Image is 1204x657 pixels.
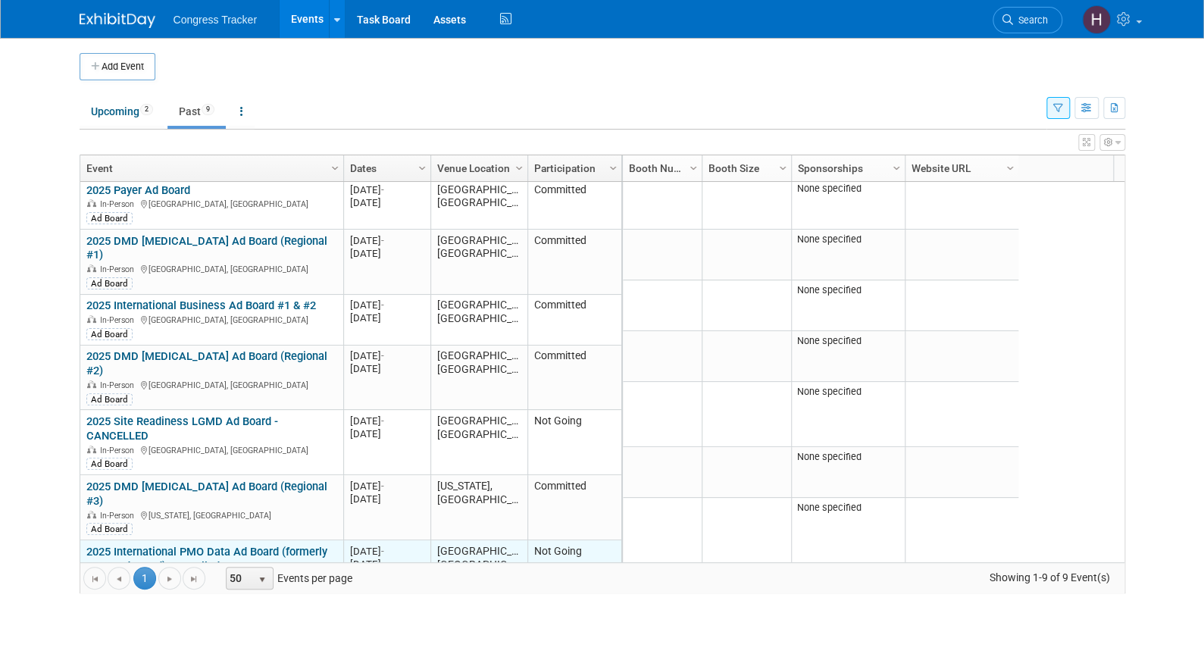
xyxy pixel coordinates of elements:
td: Committed [527,346,621,411]
span: None specified [797,502,862,513]
a: Event [86,155,333,181]
div: Ad Board [86,328,133,340]
div: [DATE] [350,311,424,324]
td: [GEOGRAPHIC_DATA], [GEOGRAPHIC_DATA] [430,410,527,475]
td: Committed [527,475,621,540]
span: 50 [227,568,252,589]
span: - [381,546,384,557]
span: None specified [797,284,862,296]
a: Column Settings [511,155,527,178]
span: In-Person [100,446,139,455]
span: Search [1013,14,1048,26]
span: Congress Tracker [174,14,257,26]
td: [GEOGRAPHIC_DATA], [GEOGRAPHIC_DATA] [430,346,527,411]
td: Not Going [527,410,621,475]
img: In-Person Event [87,199,96,207]
div: [DATE] [350,234,424,247]
td: [GEOGRAPHIC_DATA], [GEOGRAPHIC_DATA] [430,230,527,295]
td: [GEOGRAPHIC_DATA], [GEOGRAPHIC_DATA] [430,295,527,346]
div: [GEOGRAPHIC_DATA], [GEOGRAPHIC_DATA] [86,378,336,391]
a: Website URL [912,155,1009,181]
a: Go to the last page [183,567,205,590]
span: In-Person [100,380,139,390]
span: Column Settings [513,162,525,174]
a: Go to the next page [158,567,181,590]
a: Column Settings [414,155,430,178]
span: None specified [797,183,862,194]
span: In-Person [100,264,139,274]
span: Go to the last page [188,573,200,585]
a: Go to the previous page [108,567,130,590]
td: Not Going [527,540,621,605]
span: Column Settings [329,162,341,174]
td: Committed [527,179,621,230]
span: Column Settings [777,162,789,174]
a: Column Settings [605,155,621,178]
div: [GEOGRAPHIC_DATA], [GEOGRAPHIC_DATA] [86,443,336,456]
button: Add Event [80,53,155,80]
div: Ad Board [86,277,133,289]
a: 2025 DMD [MEDICAL_DATA] Ad Board (Regional #3) [86,480,327,508]
span: - [381,299,384,311]
span: In-Person [100,315,139,325]
div: [GEOGRAPHIC_DATA], [GEOGRAPHIC_DATA] [86,262,336,275]
div: [DATE] [350,183,424,196]
span: Column Settings [890,162,902,174]
span: Column Settings [607,162,619,174]
div: [DATE] [350,493,424,505]
a: Dates [350,155,421,181]
div: [DATE] [350,299,424,311]
img: Heather Jones [1082,5,1111,34]
a: Column Settings [327,155,343,178]
span: Column Settings [416,162,428,174]
div: [US_STATE], [GEOGRAPHIC_DATA] [86,508,336,521]
div: Ad Board [86,523,133,535]
a: Past9 [167,97,226,126]
div: Ad Board [86,212,133,224]
a: 2025 Site Readiness LGMD Ad Board - CANCELLED [86,415,278,443]
span: - [381,415,384,427]
span: - [381,235,384,246]
div: [DATE] [350,362,424,375]
span: 2 [140,104,153,115]
a: 2025 DMD [MEDICAL_DATA] Ad Board (Regional #1) [86,234,327,262]
div: [DATE] [350,427,424,440]
a: Column Settings [774,155,791,178]
span: - [381,350,384,361]
div: [DATE] [350,247,424,260]
a: 2025 International PMO Data Ad Board (formerly EPNS Ad Board)-Cancelled [86,545,327,573]
td: [GEOGRAPHIC_DATA], [GEOGRAPHIC_DATA] [430,179,527,230]
a: 2025 International Business Ad Board #1 & #2 [86,299,316,312]
div: [DATE] [350,349,424,362]
div: [DATE] [350,480,424,493]
span: 1 [133,567,156,590]
span: - [381,480,384,492]
span: None specified [797,335,862,346]
a: Column Settings [1002,155,1018,178]
a: Go to the first page [83,567,106,590]
div: [DATE] [350,545,424,558]
span: Go to the first page [89,573,101,585]
a: Column Settings [888,155,905,178]
a: Column Settings [685,155,702,178]
a: Sponsorships [798,155,895,181]
div: [DATE] [350,196,424,209]
img: In-Person Event [87,315,96,323]
span: None specified [797,451,862,462]
span: In-Person [100,199,139,209]
span: Go to the next page [164,573,176,585]
img: ExhibitDay [80,13,155,28]
div: [DATE] [350,558,424,571]
span: In-Person [100,511,139,521]
a: Search [993,7,1062,33]
td: Committed [527,295,621,346]
div: [DATE] [350,415,424,427]
span: None specified [797,386,862,397]
span: Go to the previous page [113,573,125,585]
a: 2025 Payer Ad Board [86,183,190,197]
img: In-Person Event [87,264,96,272]
a: Booth Size [708,155,781,181]
span: None specified [797,233,862,245]
a: Venue Location [437,155,518,181]
span: Showing 1-9 of 9 Event(s) [975,567,1124,588]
